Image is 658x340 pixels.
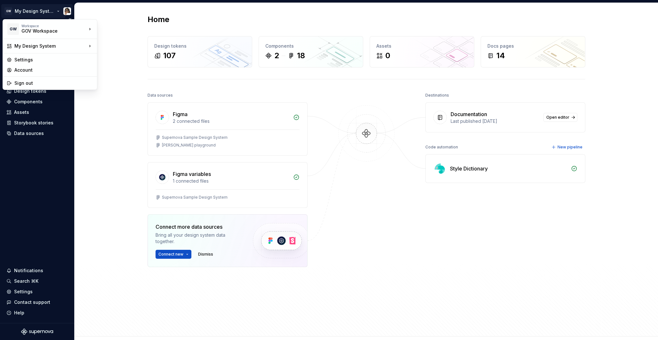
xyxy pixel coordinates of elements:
[21,24,87,28] div: Workspace
[7,23,19,35] div: GW
[14,43,87,49] div: My Design System
[21,28,76,34] div: GOV Workspace
[14,80,93,86] div: Sign out
[14,57,93,63] div: Settings
[14,67,93,73] div: Account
